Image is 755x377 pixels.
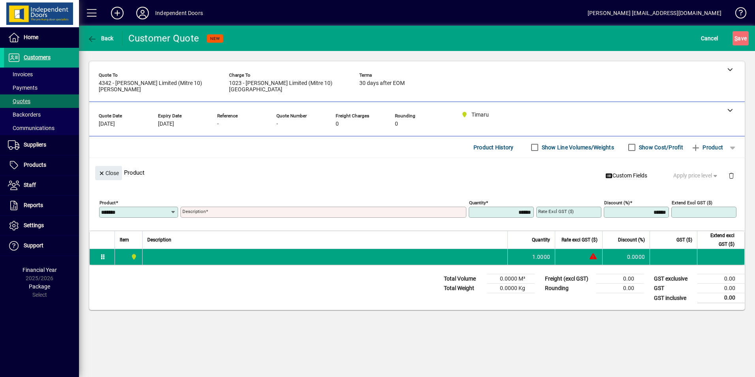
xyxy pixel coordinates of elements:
td: Rounding [541,284,596,293]
div: Product [89,158,745,187]
div: Independent Doors [155,7,203,19]
span: Discount (%) [618,236,645,244]
span: 4342 - [PERSON_NAME] Limited (Mitre 10) [PERSON_NAME] [99,80,217,93]
a: Support [4,236,79,256]
button: Product History [470,140,517,155]
a: Invoices [4,68,79,81]
span: Product History [473,141,514,154]
span: Communications [8,125,54,131]
a: Home [4,28,79,47]
td: 0.00 [697,293,745,303]
td: Total Weight [440,284,487,293]
a: Products [4,155,79,175]
span: Financial Year [23,267,57,273]
span: Invoices [8,71,33,77]
button: Close [95,166,122,180]
span: NEW [210,36,220,41]
td: 0.0000 [602,249,650,265]
mat-label: Extend excl GST ($) [672,200,712,205]
button: Save [732,31,749,45]
span: Item [120,236,129,244]
button: Profile [130,6,155,20]
td: 0.00 [697,284,745,293]
span: - [217,121,219,127]
span: Back [87,35,114,41]
span: Customers [24,54,51,60]
span: Timaru [129,253,138,261]
span: Settings [24,222,44,228]
span: ave [734,32,747,45]
a: Staff [4,175,79,195]
span: Quotes [8,98,30,104]
span: Close [98,167,119,180]
span: Extend excl GST ($) [702,231,734,249]
span: Apply price level [673,172,719,180]
span: S [734,35,738,41]
mat-label: Quantity [469,200,486,205]
td: GST [650,284,697,293]
mat-label: Description [182,209,206,214]
button: Cancel [699,31,720,45]
span: GST ($) [676,236,692,244]
label: Show Cost/Profit [637,143,683,151]
span: Description [147,236,171,244]
td: 0.00 [697,274,745,284]
td: Freight (excl GST) [541,274,596,284]
span: Home [24,34,38,40]
span: 0 [395,121,398,127]
button: Back [85,31,116,45]
span: Staff [24,182,36,188]
span: 0 [336,121,339,127]
mat-label: Rate excl GST ($) [538,209,574,214]
span: Products [24,162,46,168]
app-page-header-button: Close [93,169,124,176]
a: Reports [4,196,79,215]
span: [DATE] [158,121,174,127]
span: 1.0000 [532,253,550,261]
a: Communications [4,121,79,135]
span: 1023 - [PERSON_NAME] Limited (Mitre 10) [GEOGRAPHIC_DATA] [229,80,347,93]
td: 0.0000 Kg [487,284,535,293]
span: [DATE] [99,121,115,127]
button: Add [105,6,130,20]
span: 30 days after EOM [359,80,405,87]
span: Payments [8,85,38,91]
span: Quantity [532,236,550,244]
button: Custom Fields [602,169,650,183]
button: Apply price level [670,169,722,183]
div: Customer Quote [128,32,199,45]
a: Payments [4,81,79,94]
a: Settings [4,216,79,236]
app-page-header-button: Back [79,31,122,45]
td: GST exclusive [650,274,697,284]
label: Show Line Volumes/Weights [540,143,614,151]
span: Backorders [8,111,41,118]
td: GST inclusive [650,293,697,303]
span: Custom Fields [605,172,647,180]
span: Suppliers [24,141,46,148]
span: - [276,121,278,127]
a: Knowledge Base [729,2,745,27]
td: 0.0000 M³ [487,274,535,284]
mat-label: Product [100,200,116,205]
span: Package [29,283,50,290]
button: Delete [722,166,741,185]
a: Quotes [4,94,79,108]
div: [PERSON_NAME] [EMAIL_ADDRESS][DOMAIN_NAME] [588,7,721,19]
td: 0.00 [596,284,644,293]
a: Backorders [4,108,79,121]
mat-label: Discount (%) [604,200,630,205]
span: Cancel [701,32,718,45]
a: Suppliers [4,135,79,155]
td: Total Volume [440,274,487,284]
app-page-header-button: Delete [722,172,741,179]
span: Reports [24,202,43,208]
span: Rate excl GST ($) [562,236,597,244]
span: Support [24,242,43,249]
td: 0.00 [596,274,644,284]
